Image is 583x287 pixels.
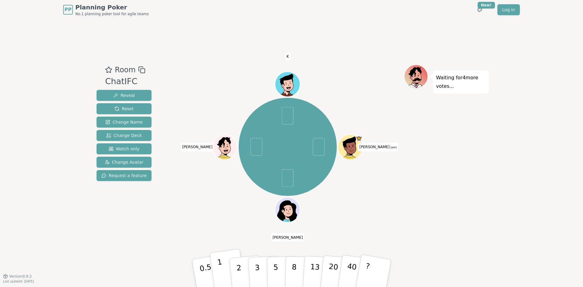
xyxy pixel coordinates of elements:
[9,274,32,279] span: Version 0.9.2
[181,143,214,151] span: Click to change your name
[3,280,34,283] span: Last updated: [DATE]
[271,233,305,241] span: Click to change your name
[106,132,142,138] span: Change Deck
[339,135,362,159] button: Click to change your avatar
[75,12,149,16] span: No.1 planning poker tool for agile teams
[358,143,398,151] span: Click to change your name
[3,274,32,279] button: Version0.9.2
[97,170,152,181] button: Request a feature
[474,4,485,15] button: New!
[114,106,134,112] span: Reset
[436,73,486,91] p: Waiting for 4 more votes...
[97,90,152,101] button: Reveal
[97,103,152,114] button: Reset
[97,130,152,141] button: Change Deck
[105,119,143,125] span: Change Name
[497,4,520,15] a: Log in
[285,52,291,61] span: Click to change your name
[97,143,152,154] button: Watch only
[109,146,140,152] span: Watch only
[97,117,152,128] button: Change Name
[356,135,362,142] span: Prakhar is the host
[105,75,145,88] div: ChatIFC
[75,3,149,12] span: Planning Poker
[478,2,495,9] div: New!
[64,6,71,13] span: PP
[390,146,397,149] span: (you)
[101,173,147,179] span: Request a feature
[113,92,135,98] span: Reveal
[97,157,152,168] button: Change Avatar
[105,64,112,75] button: Add as favourite
[115,64,135,75] span: Room
[63,3,149,16] a: PPPlanning PokerNo.1 planning poker tool for agile teams
[105,159,144,165] span: Change Avatar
